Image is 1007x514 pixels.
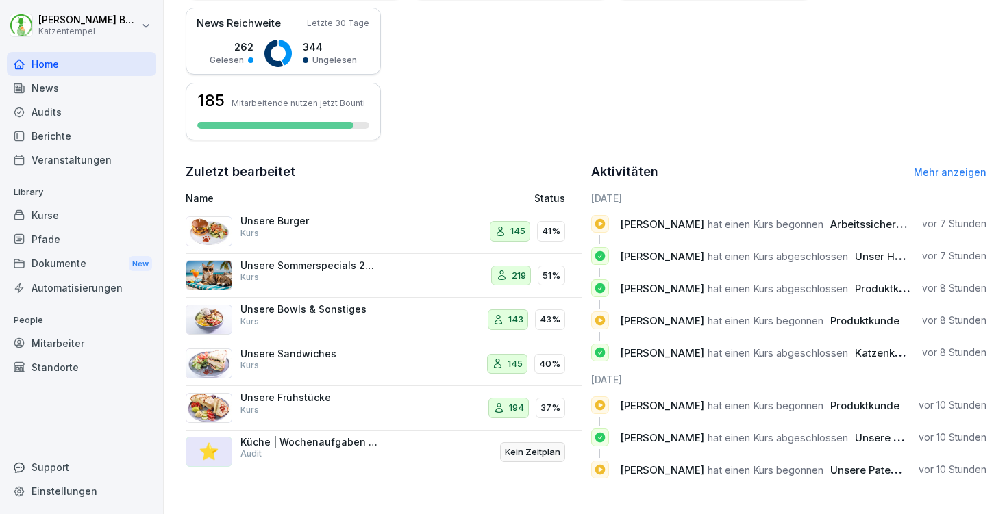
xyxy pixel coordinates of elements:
[38,14,138,26] p: [PERSON_NAME] Benedix
[919,463,986,476] p: vor 10 Stunden
[540,313,560,326] p: 43%
[919,431,986,444] p: vor 10 Stunden
[210,54,244,66] p: Gelesen
[922,281,986,295] p: vor 8 Stunden
[38,27,138,36] p: Katzentempel
[919,398,986,412] p: vor 10 Stunden
[7,52,156,76] a: Home
[620,282,704,295] span: [PERSON_NAME]
[307,17,369,29] p: Letzte 30 Tage
[312,54,357,66] p: Ungelesen
[240,436,377,448] p: Küche | Wochenaufgaben - Master
[7,276,156,300] a: Automatisierungen
[240,348,377,360] p: Unsere Sandwiches
[855,282,924,295] span: Produktkunde
[186,162,582,181] h2: Zuletzt bearbeitet
[129,256,152,272] div: New
[7,331,156,355] a: Mitarbeiter
[7,479,156,503] a: Einstellungen
[240,227,259,240] p: Kurs
[210,40,253,54] p: 262
[922,346,986,359] p: vor 8 Stunden
[708,399,823,412] span: hat einen Kurs begonnen
[922,313,986,327] p: vor 8 Stunden
[505,446,560,459] p: Kein Zeitplan
[186,209,582,254] a: Unsere BurgerKurs14541%
[232,98,365,108] p: Mitarbeitende nutzen jetzt Bounti
[240,404,259,416] p: Kurs
[855,346,965,359] span: Katzenkommunikation
[922,217,986,231] p: vor 7 Stunden
[620,314,704,327] span: [PERSON_NAME]
[303,40,357,54] p: 344
[591,162,658,181] h2: Aktivitäten
[591,372,987,387] h6: [DATE]
[186,216,232,246] img: dqougkkopz82o0ywp7u5488v.png
[186,393,232,423] img: xjb5akufvkicg26u72a6ikpa.png
[510,224,525,238] p: 145
[855,250,966,263] span: Unser HACCP-Konzept
[197,16,281,31] p: News Reichweite
[240,316,259,328] p: Kurs
[186,342,582,387] a: Unsere SandwichesKurs14540%
[591,191,987,205] h6: [DATE]
[240,215,377,227] p: Unsere Burger
[539,357,560,371] p: 40%
[508,313,523,326] p: 143
[512,269,526,283] p: 219
[508,357,523,371] p: 145
[186,386,582,431] a: Unsere FrühstückeKurs19437%
[7,227,156,251] a: Pfade
[240,303,377,316] p: Unsere Bowls & Sonstiges
[620,218,704,231] span: [PERSON_NAME]
[708,314,823,327] span: hat einen Kurs begonnen
[542,224,560,238] p: 41%
[830,218,990,231] span: Arbeitssicherheit & Brandschutz
[830,463,940,476] span: Unsere Patenschaften
[7,355,156,379] a: Standorte
[708,282,848,295] span: hat einen Kurs abgeschlossen
[240,359,259,372] p: Kurs
[620,250,704,263] span: [PERSON_NAME]
[7,76,156,100] a: News
[186,254,582,298] a: Unsere Sommerspecials 2025Kurs21951%
[914,166,986,178] a: Mehr anzeigen
[708,250,848,263] span: hat einen Kurs abgeschlossen
[543,269,560,283] p: 51%
[199,439,219,464] p: ⭐
[7,181,156,203] p: Library
[240,271,259,283] p: Kurs
[620,431,704,444] span: [PERSON_NAME]
[7,100,156,124] a: Audits
[240,259,377,272] p: Unsere Sommerspecials 2025
[186,348,232,378] img: yi7xhwbxe3m4h1lezp14n586.png
[7,251,156,277] a: DokumenteNew
[922,249,986,263] p: vor 7 Stunden
[186,431,582,475] a: ⭐Küche | Wochenaufgaben - MasterAuditKein Zeitplan
[830,399,899,412] span: Produktkunde
[7,203,156,227] a: Kurse
[708,431,848,444] span: hat einen Kurs abgeschlossen
[509,401,524,415] p: 194
[7,148,156,172] a: Veranstaltungen
[197,92,225,109] h3: 185
[186,191,427,205] p: Name
[620,463,704,476] span: [PERSON_NAME]
[855,431,965,444] span: Unsere Patenschaften
[7,309,156,331] p: People
[186,260,232,290] img: tq9m61t15lf2zt9mx622xkq2.png
[708,463,823,476] span: hat einen Kurs begonnen
[7,251,156,277] div: Dokumente
[534,191,565,205] p: Status
[620,346,704,359] span: [PERSON_NAME]
[620,399,704,412] span: [PERSON_NAME]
